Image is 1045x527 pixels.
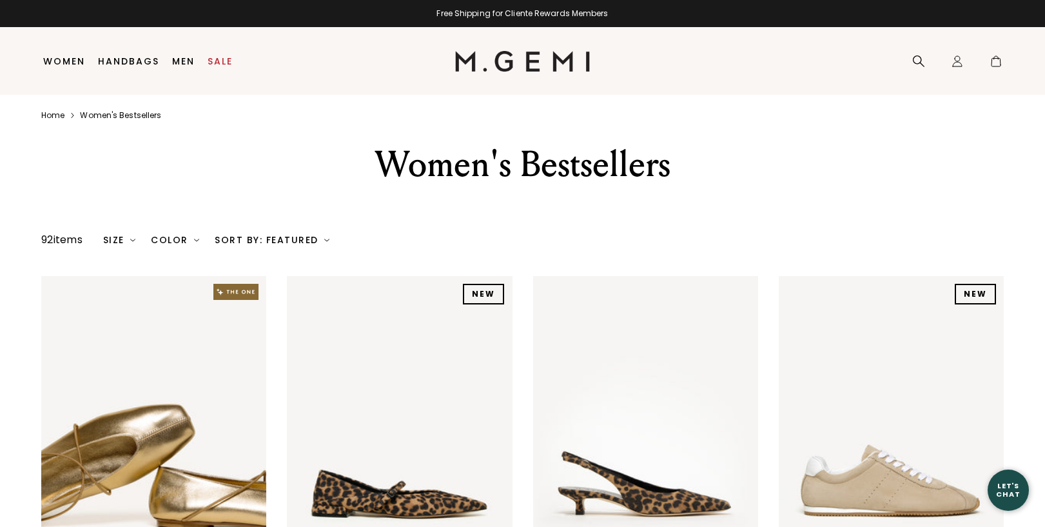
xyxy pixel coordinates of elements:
img: The One tag [213,284,259,300]
div: 92 items [41,232,83,248]
a: Home [41,110,64,121]
div: NEW [955,284,996,304]
a: Sale [208,56,233,66]
a: Women's bestsellers [80,110,161,121]
div: Let's Chat [988,482,1029,498]
img: chevron-down.svg [324,237,329,243]
div: Women's Bestsellers [299,141,747,188]
div: Sort By: Featured [215,235,329,245]
a: Women [43,56,85,66]
img: chevron-down.svg [130,237,135,243]
img: M.Gemi [455,51,590,72]
a: Men [172,56,195,66]
div: NEW [463,284,504,304]
div: Color [151,235,199,245]
div: Size [103,235,136,245]
a: Handbags [98,56,159,66]
img: chevron-down.svg [194,237,199,243]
